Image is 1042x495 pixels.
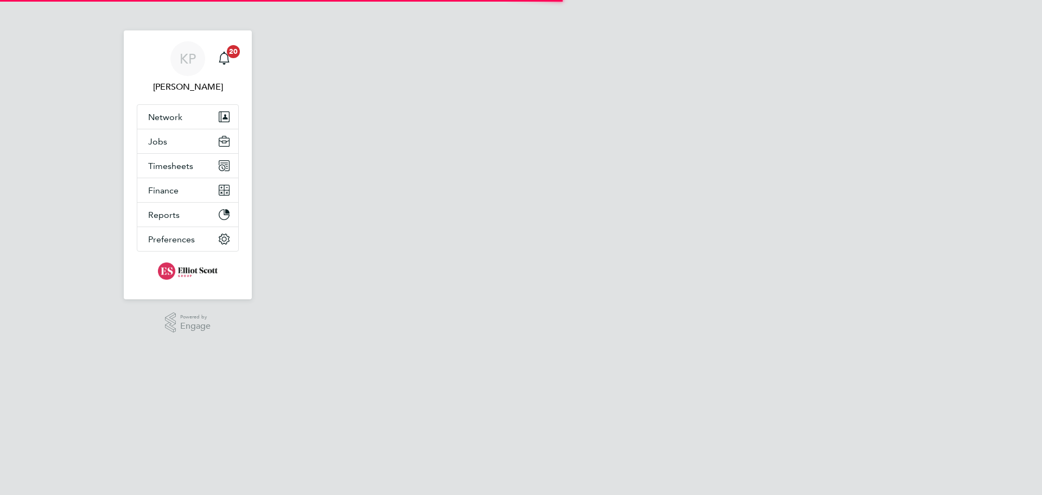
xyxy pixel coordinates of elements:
[137,262,239,280] a: Go to home page
[180,52,196,66] span: KP
[148,185,179,196] span: Finance
[137,129,238,153] button: Jobs
[137,80,239,93] span: Kimberley Phillips
[137,227,238,251] button: Preferences
[137,203,238,227] button: Reports
[165,312,211,333] a: Powered byEngage
[124,30,252,299] nav: Main navigation
[180,322,211,331] span: Engage
[148,112,182,122] span: Network
[158,262,217,280] img: elliotscottgroup-logo-retina.png
[213,41,235,76] a: 20
[137,105,238,129] button: Network
[137,154,238,178] button: Timesheets
[137,178,238,202] button: Finance
[148,161,193,171] span: Timesheets
[148,234,195,245] span: Preferences
[148,210,180,220] span: Reports
[180,312,211,322] span: Powered by
[137,41,239,93] a: KP[PERSON_NAME]
[148,136,167,147] span: Jobs
[227,45,240,58] span: 20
